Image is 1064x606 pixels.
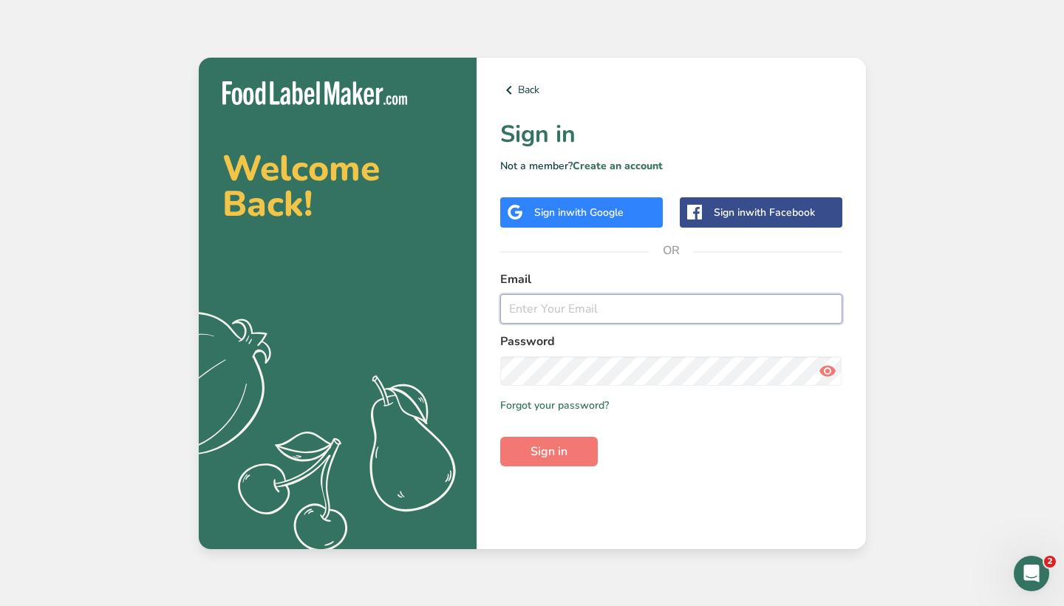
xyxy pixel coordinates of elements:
a: Create an account [573,159,663,173]
div: Sign in [534,205,624,220]
label: Email [500,270,842,288]
iframe: Intercom live chat [1014,556,1049,591]
img: Food Label Maker [222,81,407,106]
span: OR [649,228,693,273]
label: Password [500,333,842,350]
button: Sign in [500,437,598,466]
h1: Sign in [500,117,842,152]
span: with Facebook [746,205,815,219]
input: Enter Your Email [500,294,842,324]
a: Back [500,81,842,99]
div: Sign in [714,205,815,220]
span: Sign in [531,443,567,460]
span: 2 [1044,556,1056,568]
span: with Google [566,205,624,219]
h2: Welcome Back! [222,151,453,222]
p: Not a member? [500,158,842,174]
a: Forgot your password? [500,398,609,413]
